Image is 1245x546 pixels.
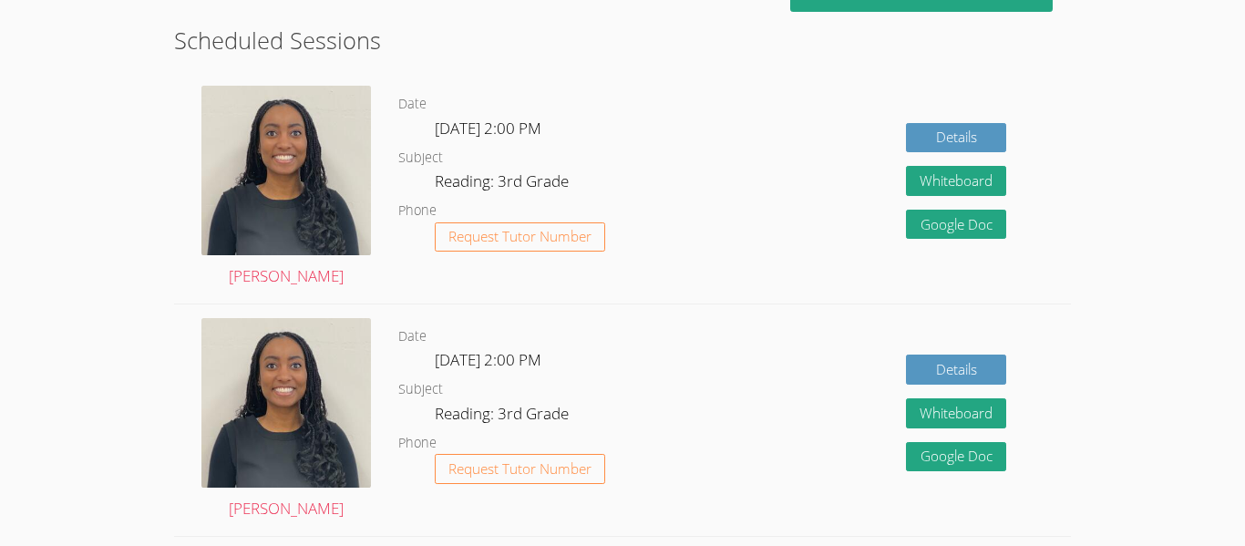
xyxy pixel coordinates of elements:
button: Request Tutor Number [435,454,605,484]
a: Details [906,123,1006,153]
h2: Scheduled Sessions [174,23,1071,57]
dt: Phone [398,432,437,455]
a: Google Doc [906,210,1006,240]
dt: Phone [398,200,437,222]
span: Request Tutor Number [448,462,592,476]
a: [PERSON_NAME] [201,318,371,522]
button: Request Tutor Number [435,222,605,252]
a: Details [906,355,1006,385]
a: Google Doc [906,442,1006,472]
span: [DATE] 2:00 PM [435,118,541,139]
img: avatar.png [201,86,371,255]
span: [DATE] 2:00 PM [435,349,541,370]
dd: Reading: 3rd Grade [435,401,572,432]
dt: Date [398,93,427,116]
dt: Subject [398,147,443,170]
button: Whiteboard [906,166,1006,196]
dt: Subject [398,378,443,401]
dt: Date [398,325,427,348]
span: Request Tutor Number [448,230,592,243]
dd: Reading: 3rd Grade [435,169,572,200]
img: avatar.png [201,318,371,488]
button: Whiteboard [906,398,1006,428]
a: [PERSON_NAME] [201,86,371,290]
